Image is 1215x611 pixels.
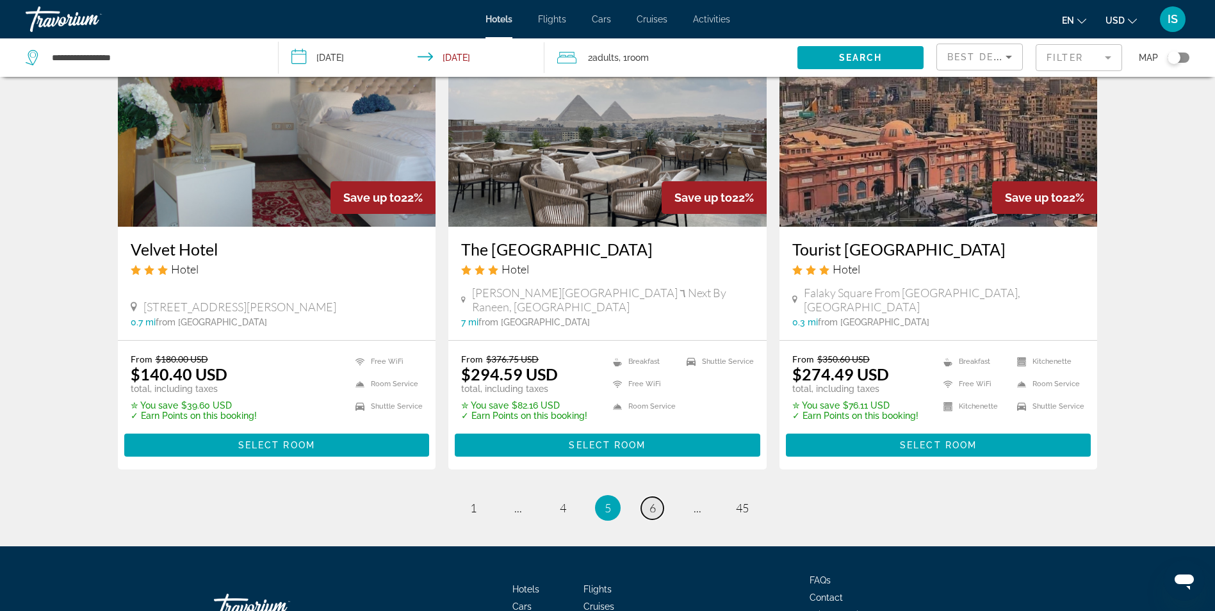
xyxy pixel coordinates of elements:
a: Hotels [512,584,539,594]
span: Select Room [238,440,315,450]
span: ✮ You save [792,400,840,411]
div: 22% [662,181,767,214]
a: Select Room [786,437,1091,451]
a: Cruises [637,14,667,24]
span: USD [1105,15,1125,26]
span: Search [839,53,883,63]
span: ... [694,501,701,515]
p: $39.60 USD [131,400,257,411]
a: Flights [538,14,566,24]
span: Adults [592,53,619,63]
del: $350.60 USD [817,354,870,364]
img: Hotel image [448,22,767,227]
button: User Menu [1156,6,1189,33]
li: Kitchenette [937,398,1011,414]
button: Select Room [786,434,1091,457]
a: Select Room [124,437,430,451]
span: Falaky Square From [GEOGRAPHIC_DATA], [GEOGRAPHIC_DATA] [804,286,1084,314]
p: total, including taxes [792,384,918,394]
li: Room Service [607,398,680,414]
span: Hotel [501,262,529,276]
li: Free WiFi [607,376,680,392]
button: Change currency [1105,11,1137,29]
span: 4 [560,501,566,515]
span: [STREET_ADDRESS][PERSON_NAME] [143,300,336,314]
li: Room Service [1011,376,1084,392]
button: Filter [1036,44,1122,72]
li: Breakfast [607,354,680,370]
button: Select Room [124,434,430,457]
span: Hotel [171,262,199,276]
span: [PERSON_NAME][GEOGRAPHIC_DATA] ٦ Next By Raneen, [GEOGRAPHIC_DATA] [472,286,754,314]
p: total, including taxes [131,384,257,394]
span: 1 [470,501,477,515]
span: Select Room [900,440,977,450]
li: Shuttle Service [349,398,423,414]
a: Cars [592,14,611,24]
a: Tourist [GEOGRAPHIC_DATA] [792,240,1085,259]
span: IS [1168,13,1178,26]
span: 7 mi [461,317,478,327]
del: $376.75 USD [486,354,539,364]
span: ✮ You save [131,400,178,411]
ins: $140.40 USD [131,364,227,384]
span: From [792,354,814,364]
ins: $294.59 USD [461,364,558,384]
li: Free WiFi [937,376,1011,392]
a: Select Room [455,437,760,451]
div: 3 star Hotel [461,262,754,276]
a: Contact [810,592,843,603]
span: from [GEOGRAPHIC_DATA] [818,317,929,327]
button: Change language [1062,11,1086,29]
p: $82.16 USD [461,400,587,411]
ins: $274.49 USD [792,364,889,384]
p: ✓ Earn Points on this booking! [792,411,918,421]
li: Kitchenette [1011,354,1084,370]
span: From [131,354,152,364]
a: Flights [583,584,612,594]
p: ✓ Earn Points on this booking! [461,411,587,421]
span: From [461,354,483,364]
span: Save up to [343,191,401,204]
span: 45 [736,501,749,515]
p: total, including taxes [461,384,587,394]
button: Check-in date: Mar 10, 2026 Check-out date: Mar 15, 2026 [279,38,544,77]
span: ✮ You save [461,400,509,411]
span: Hotel [833,262,860,276]
span: 2 [588,49,619,67]
a: Hotels [485,14,512,24]
a: Activities [693,14,730,24]
li: Free WiFi [349,354,423,370]
button: Search [797,46,924,69]
a: FAQs [810,575,831,585]
span: Save up to [1005,191,1063,204]
li: Shuttle Service [1011,398,1084,414]
span: Best Deals [947,52,1014,62]
span: en [1062,15,1074,26]
a: Velvet Hotel [131,240,423,259]
div: 22% [992,181,1097,214]
del: $180.00 USD [156,354,208,364]
span: 0.7 mi [131,317,156,327]
span: from [GEOGRAPHIC_DATA] [156,317,267,327]
mat-select: Sort by [947,49,1012,65]
nav: Pagination [118,495,1098,521]
div: 3 star Hotel [792,262,1085,276]
div: 3 star Hotel [131,262,423,276]
img: Hotel image [779,22,1098,227]
span: 0.3 mi [792,317,818,327]
a: The [GEOGRAPHIC_DATA] [461,240,754,259]
img: Hotel image [118,22,436,227]
p: ✓ Earn Points on this booking! [131,411,257,421]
